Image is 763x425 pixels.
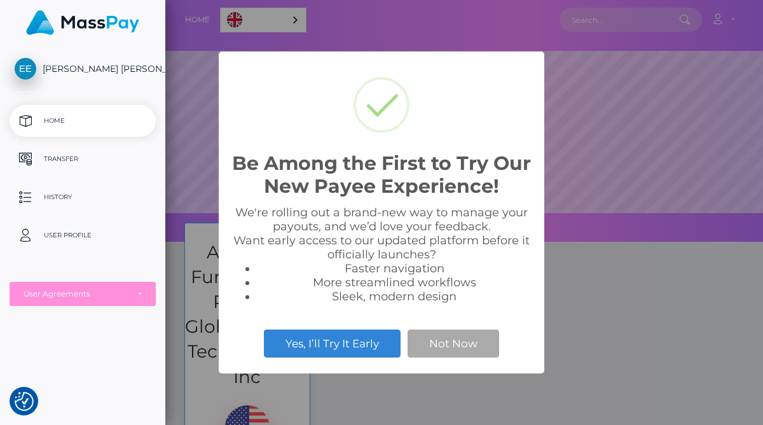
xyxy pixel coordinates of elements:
[15,150,151,169] p: Transfer
[15,392,34,411] img: Revisit consent button
[231,152,532,198] h2: Be Among the First to Try Our New Payee Experience!
[10,282,156,306] button: User Agreements
[408,330,499,358] button: Not Now
[231,206,532,303] div: We're rolling out a brand-new way to manage your payouts, and we’d love your feedback. Want early...
[264,330,401,358] button: Yes, I’ll Try It Early
[257,289,532,303] li: Sleek, modern design
[15,188,151,207] p: History
[257,275,532,289] li: More streamlined workflows
[24,289,128,299] div: User Agreements
[257,261,532,275] li: Faster navigation
[15,392,34,411] button: Consent Preferences
[15,226,151,245] p: User Profile
[15,111,151,130] p: Home
[26,10,139,35] img: MassPay
[10,63,156,74] span: [PERSON_NAME] [PERSON_NAME] ENGLISH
